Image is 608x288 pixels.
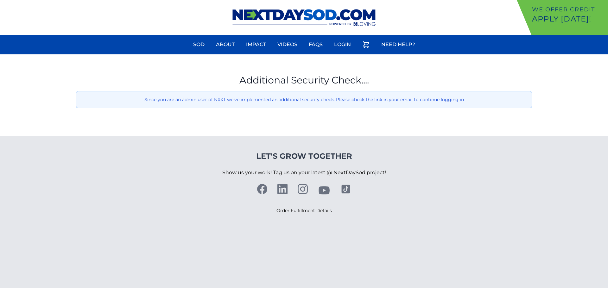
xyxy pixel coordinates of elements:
p: Show us your work! Tag us on your latest @ NextDaySod project! [222,161,386,184]
a: Impact [242,37,270,52]
a: Need Help? [377,37,419,52]
h1: Additional Security Check.... [76,75,532,86]
h4: Let's Grow Together [222,151,386,161]
p: Since you are an admin user of NXXT we've implemented an additional security check. Please check ... [81,96,527,103]
a: Sod [189,37,208,52]
p: We offer Credit [532,5,605,14]
a: Order Fulfillment Details [276,208,332,213]
a: Login [330,37,355,52]
a: FAQs [305,37,326,52]
a: About [212,37,238,52]
p: Apply [DATE]! [532,14,605,24]
a: Videos [274,37,301,52]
